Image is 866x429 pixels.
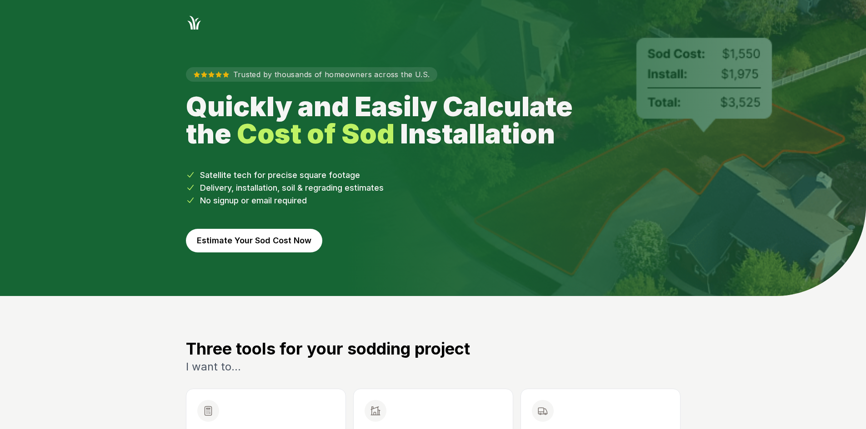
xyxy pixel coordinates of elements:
[186,93,593,147] h1: Quickly and Easily Calculate the Installation
[186,194,681,207] li: No signup or email required
[186,340,681,358] h3: Three tools for your sodding project
[345,183,384,192] span: estimates
[237,117,395,150] strong: Cost of Sod
[186,360,681,374] p: I want to...
[186,169,681,182] li: Satellite tech for precise square footage
[186,229,322,252] button: Estimate Your Sod Cost Now
[186,182,681,194] li: Delivery, installation, soil & regrading
[186,67,437,82] p: Trusted by thousands of homeowners across the U.S.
